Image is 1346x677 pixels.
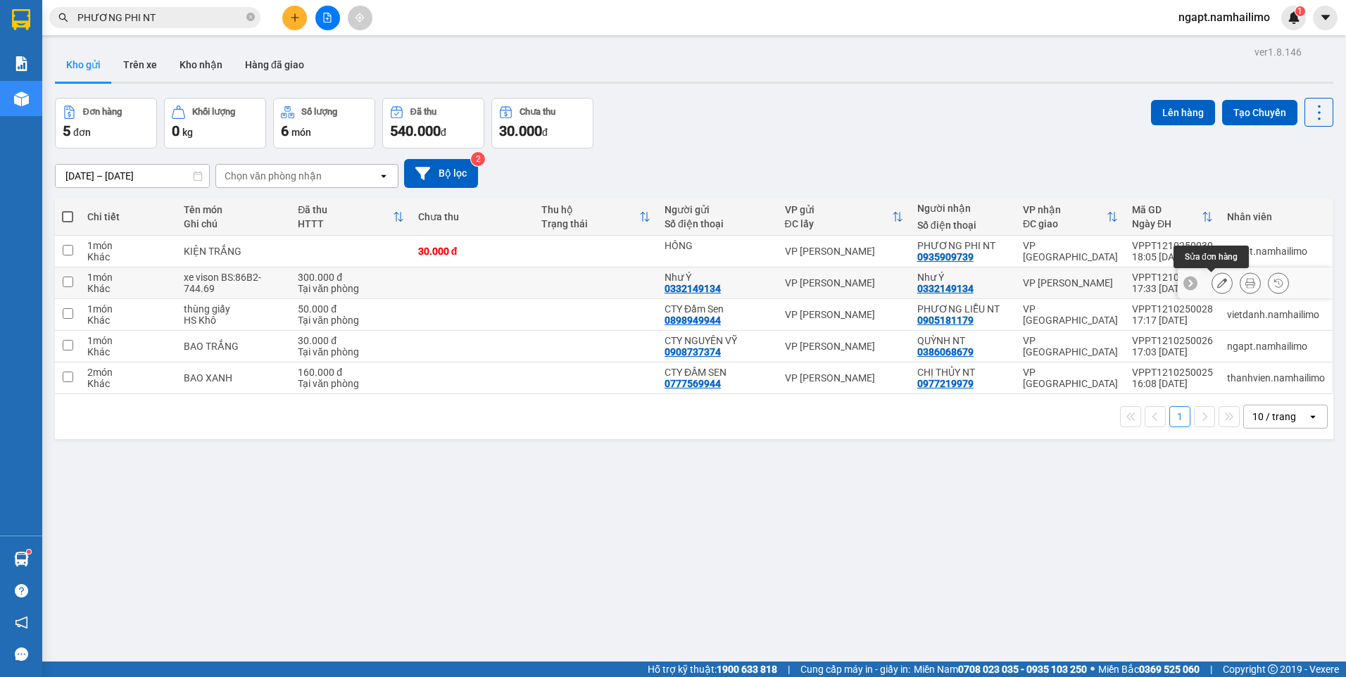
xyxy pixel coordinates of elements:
div: Tại văn phòng [298,283,404,294]
div: 0935909739 [134,63,277,82]
img: solution-icon [14,56,29,71]
div: vietdanh.namhailimo [1227,309,1325,320]
div: VPPT1210250025 [1132,367,1213,378]
div: Khác [87,251,170,262]
div: VP [GEOGRAPHIC_DATA] [134,12,277,46]
button: Kho nhận [168,48,234,82]
div: 30.000 [132,91,279,110]
div: Chọn văn phòng nhận [225,169,322,183]
div: 10 / trang [1252,410,1296,424]
div: VP [PERSON_NAME] [785,341,903,352]
div: PHƯƠNG PHI NT [134,46,277,63]
div: ngapt.namhailimo [1227,246,1325,257]
button: caret-down [1313,6,1338,30]
svg: open [378,170,389,182]
div: 160.000 đ [298,367,404,378]
button: Khối lượng0kg [164,98,266,148]
div: Người nhận [917,203,1009,214]
div: ver 1.8.146 [1254,44,1302,60]
div: VP [GEOGRAPHIC_DATA] [1023,367,1118,389]
span: CC : [132,94,152,109]
div: Tại văn phòng [298,378,404,389]
button: Lên hàng [1151,100,1215,125]
div: 17:17 [DATE] [1132,315,1213,326]
div: CHỊ THỦY NT [917,367,1009,378]
div: 0777569944 [665,378,721,389]
div: Người gửi [665,204,771,215]
div: VP [GEOGRAPHIC_DATA] [1023,303,1118,326]
span: 30.000 [499,122,542,139]
div: VP [PERSON_NAME] [785,246,903,257]
div: xe vison BS:86B2-744.69 [184,272,284,294]
div: 0977219979 [917,378,974,389]
button: Trên xe [112,48,168,82]
div: Khác [87,346,170,358]
div: Chưa thu [418,211,527,222]
sup: 2 [471,152,485,166]
span: copyright [1268,664,1278,674]
div: HỒNG [665,240,771,251]
div: VP [GEOGRAPHIC_DATA] [1023,335,1118,358]
button: Chưa thu30.000đ [491,98,593,148]
img: logo-vxr [12,9,30,30]
div: 0935909739 [917,251,974,262]
div: VPPT1210250026 [1132,335,1213,346]
div: VP [PERSON_NAME] [785,372,903,384]
strong: 0708 023 035 - 0935 103 250 [958,664,1087,675]
span: aim [355,13,365,23]
span: Miền Nam [914,662,1087,677]
div: VP gửi [785,204,892,215]
img: warehouse-icon [14,552,29,567]
span: notification [15,616,28,629]
div: QUỲNH NT [917,335,1009,346]
div: 0332149134 [665,283,721,294]
span: close-circle [246,11,255,25]
div: PHƯƠNG PHI NT [917,240,1009,251]
div: Chi tiết [87,211,170,222]
div: VPPT1210250029 [1132,272,1213,283]
button: Tạo Chuyến [1222,100,1297,125]
div: Số điện thoại [917,220,1009,231]
div: Sửa đơn hàng [1174,246,1249,268]
div: 0332149134 [917,283,974,294]
div: VPPT1210250028 [1132,303,1213,315]
div: HỒNG [12,46,125,63]
th: Toggle SortBy [1125,198,1220,236]
span: ⚪️ [1090,666,1095,672]
span: close-circle [246,13,255,21]
div: Khác [87,378,170,389]
div: Số lượng [301,107,337,117]
div: 1 món [87,335,170,346]
button: plus [282,6,307,30]
div: 1 món [87,240,170,251]
img: icon-new-feature [1288,11,1300,24]
div: Ghi chú [184,218,284,229]
span: kg [182,127,193,138]
span: caret-down [1319,11,1332,24]
div: ngapt.namhailimo [1227,341,1325,352]
div: Như Ý [917,272,1009,283]
span: món [291,127,311,138]
div: 17:03 [DATE] [1132,346,1213,358]
div: 300.000 đ [298,272,404,283]
span: search [58,13,68,23]
span: 1 [1297,6,1302,16]
div: VP [PERSON_NAME] [785,277,903,289]
th: Toggle SortBy [291,198,411,236]
span: file-add [322,13,332,23]
input: Tìm tên, số ĐT hoặc mã đơn [77,10,244,25]
img: warehouse-icon [14,91,29,106]
span: 5 [63,122,70,139]
div: Trạng thái [541,218,639,229]
div: Ngày ĐH [1132,218,1202,229]
button: Kho gửi [55,48,112,82]
div: 18:05 [DATE] [1132,251,1213,262]
div: Tại văn phòng [298,315,404,326]
span: ngapt.namhailimo [1167,8,1281,26]
div: Số điện thoại [665,218,771,229]
th: Toggle SortBy [1016,198,1125,236]
button: aim [348,6,372,30]
div: thanhvien.namhailimo [1227,372,1325,384]
div: ĐC lấy [785,218,892,229]
div: Tên món [184,204,284,215]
